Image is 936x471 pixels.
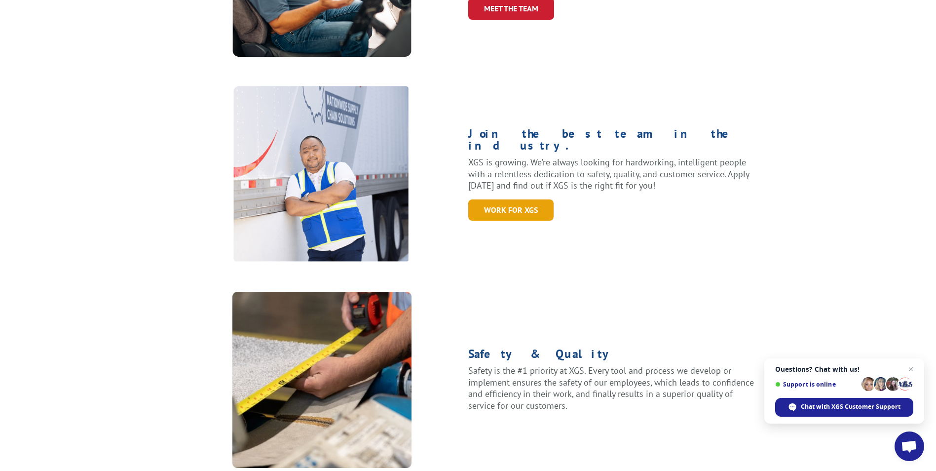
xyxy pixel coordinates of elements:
[468,199,554,221] a: WORK for xgs
[468,157,761,192] p: XGS is growing. We’re always looking for hardworking, intelligent people with a relentless dedica...
[905,363,917,375] span: Close chat
[895,432,924,461] div: Open chat
[468,365,761,412] p: Safety is the #1 priority at XGS. Every tool and process we develop or implement ensures the safe...
[468,348,761,365] h1: Safety & Quality
[775,381,858,388] span: Support is online
[232,292,412,469] img: a-7304624@2x
[232,85,412,264] img: About
[801,402,900,411] span: Chat with XGS Customer Support
[468,128,761,157] h1: Join the best team in the industry.
[775,398,913,417] div: Chat with XGS Customer Support
[775,365,913,373] span: Questions? Chat with us!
